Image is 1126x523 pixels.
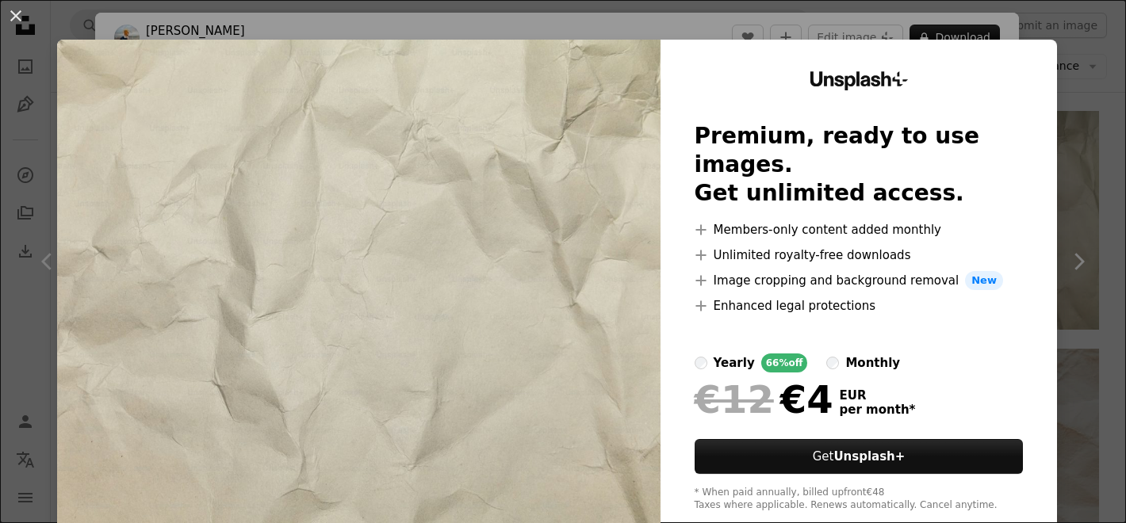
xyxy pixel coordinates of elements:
span: €12 [695,379,774,420]
div: monthly [845,353,900,372]
li: Image cropping and background removal [695,271,1024,290]
strong: Unsplash+ [833,449,905,464]
div: * When paid annually, billed upfront €48 Taxes where applicable. Renews automatically. Cancel any... [695,487,1024,512]
li: Members-only content added monthly [695,220,1024,239]
button: GetUnsplash+ [695,439,1024,474]
span: per month * [840,403,916,417]
div: 66% off [761,353,808,372]
li: Enhanced legal protections [695,296,1024,315]
span: EUR [840,388,916,403]
span: New [965,271,1003,290]
h2: Premium, ready to use images. Get unlimited access. [695,122,1024,208]
input: monthly [826,357,839,369]
div: €4 [695,379,833,420]
div: yearly [714,353,755,372]
li: Unlimited royalty-free downloads [695,246,1024,265]
input: yearly66%off [695,357,707,369]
